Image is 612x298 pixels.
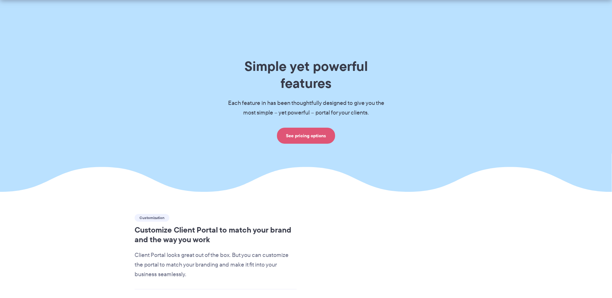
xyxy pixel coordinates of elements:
[218,58,395,92] h1: Simple yet powerful features
[135,214,169,222] span: Customization
[135,225,297,244] h2: Customize Client Portal to match your brand and the way you work
[218,98,395,118] p: Each feature in has been thoughtfully designed to give you the most simple – yet powerful – porta...
[135,251,297,279] p: Client Portal looks great out of the box. But you can customize the portal to match your branding...
[277,128,335,144] a: See pricing options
